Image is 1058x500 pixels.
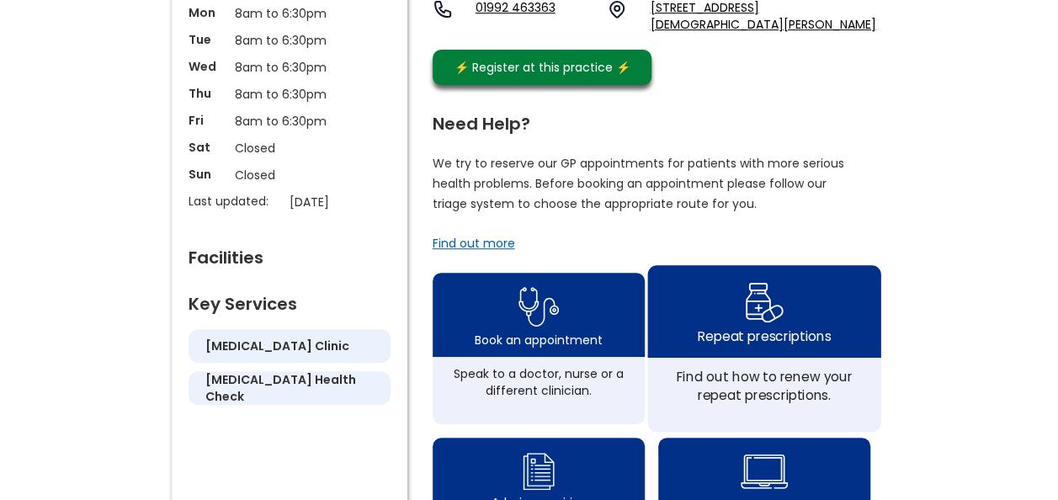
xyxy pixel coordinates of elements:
[189,31,226,48] p: Tue
[235,166,344,184] p: Closed
[433,107,870,132] div: Need Help?
[657,367,871,404] div: Find out how to renew your repeat prescriptions.
[235,139,344,157] p: Closed
[446,58,640,77] div: ⚡️ Register at this practice ⚡️
[189,287,391,312] div: Key Services
[475,332,603,348] div: Book an appointment
[189,4,226,21] p: Mon
[433,153,845,214] p: We try to reserve our GP appointments for patients with more serious health problems. Before book...
[433,235,515,252] a: Find out more
[518,282,559,332] img: book appointment icon
[189,139,226,156] p: Sat
[189,112,226,129] p: Fri
[647,265,880,432] a: repeat prescription iconRepeat prescriptionsFind out how to renew your repeat prescriptions.
[235,85,344,104] p: 8am to 6:30pm
[520,449,557,494] img: admin enquiry icon
[235,112,344,130] p: 8am to 6:30pm
[189,193,281,210] p: Last updated:
[189,85,226,102] p: Thu
[433,273,645,424] a: book appointment icon Book an appointmentSpeak to a doctor, nurse or a different clinician.
[744,278,784,327] img: repeat prescription icon
[189,166,226,183] p: Sun
[189,58,226,75] p: Wed
[290,193,399,211] p: [DATE]
[205,338,349,354] h5: [MEDICAL_DATA] clinic
[205,371,374,405] h5: [MEDICAL_DATA] health check
[235,31,344,50] p: 8am to 6:30pm
[235,58,344,77] p: 8am to 6:30pm
[433,50,651,85] a: ⚡️ Register at this practice ⚡️
[741,444,788,499] img: health advice icon
[441,365,636,399] div: Speak to a doctor, nurse or a different clinician.
[235,4,344,23] p: 8am to 6:30pm
[189,241,391,266] div: Facilities
[697,327,830,345] div: Repeat prescriptions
